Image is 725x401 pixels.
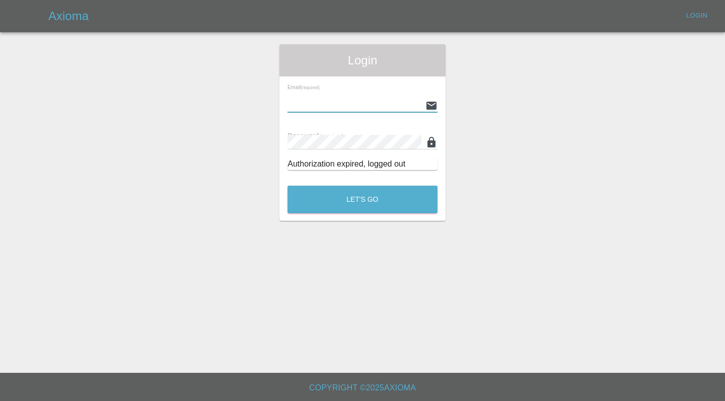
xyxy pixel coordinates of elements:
[287,84,320,90] span: Email
[287,186,438,213] button: Let's Go
[681,8,713,24] a: Login
[287,52,438,68] span: Login
[319,133,344,139] small: (required)
[301,86,320,90] small: (required)
[287,158,438,170] div: Authorization expired, logged out
[287,132,344,140] span: Password
[8,381,717,395] h6: Copyright © 2025 Axioma
[48,8,89,24] h5: Axioma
